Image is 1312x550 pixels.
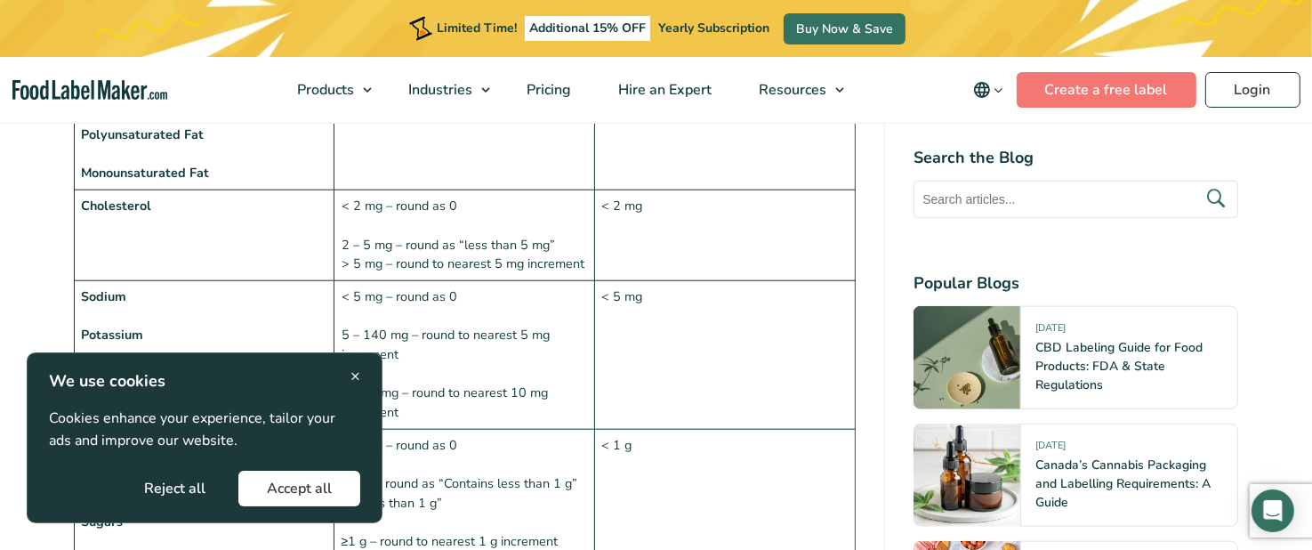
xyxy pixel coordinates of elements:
td: < 2 mg [595,190,856,281]
span: Industries [403,80,474,100]
strong: Sodium [81,287,126,305]
strong: Polyunsaturated Fat [81,125,204,143]
strong: Monounsaturated Fat [81,164,209,182]
td: < 5 mg [595,281,856,430]
a: Resources [736,57,853,123]
a: Create a free label [1017,72,1196,108]
span: Additional 15% OFF [525,16,650,41]
span: Products [292,80,356,100]
span: Pricing [521,80,573,100]
span: Resources [753,80,828,100]
span: Hire an Expert [613,80,713,100]
td: < 5 mg – round as 0 5 – 140 mg – round to nearest 5 mg increment > 140 mg – round to nearest 10 m... [334,281,595,430]
a: Products [274,57,381,123]
p: Cookies enhance your experience, tailor your ads and improve our website. [49,408,360,453]
h4: Search the Blog [914,146,1238,170]
input: Search articles... [914,181,1238,218]
td: < 2 mg – round as 0 2 – 5 mg – round as “less than 5 mg” > 5 mg – round to nearest 5 mg increment [334,190,595,281]
span: Limited Time! [437,20,517,36]
span: × [350,364,360,388]
span: Yearly Subscription [658,20,769,36]
button: Reject all [116,471,234,506]
span: [DATE] [1035,321,1066,342]
strong: Cholesterol [81,197,151,214]
a: Industries [385,57,499,123]
strong: Potassium [81,326,143,344]
div: Open Intercom Messenger [1252,489,1294,532]
a: Canada’s Cannabis Packaging and Labelling Requirements: A Guide [1035,457,1211,511]
h4: Popular Blogs [914,271,1238,295]
a: CBD Labeling Guide for Food Products: FDA & State Regulations [1035,339,1203,393]
a: Hire an Expert [595,57,731,123]
a: Buy Now & Save [784,13,906,44]
button: Accept all [238,471,360,506]
a: Pricing [503,57,591,123]
span: [DATE] [1035,439,1066,459]
strong: We use cookies [49,370,165,392]
a: Login [1205,72,1300,108]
